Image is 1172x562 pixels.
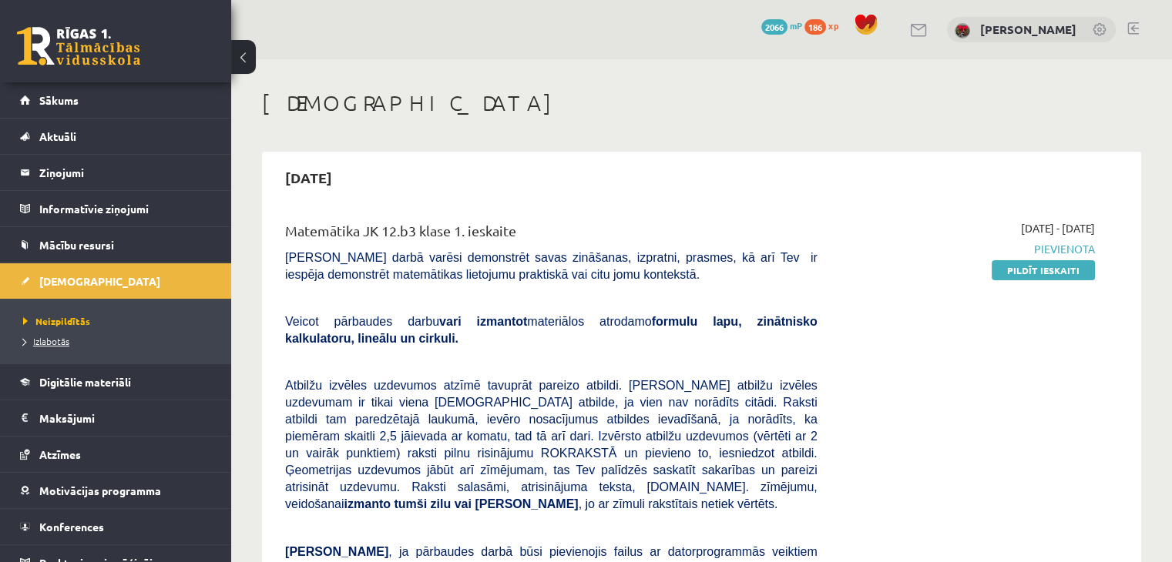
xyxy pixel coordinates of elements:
a: 186 xp [804,19,846,32]
span: Izlabotās [23,335,69,347]
span: [DATE] - [DATE] [1021,220,1095,236]
h2: [DATE] [270,159,348,196]
span: Sākums [39,93,79,107]
span: mP [790,19,802,32]
a: Digitālie materiāli [20,364,212,400]
a: Maksājumi [20,400,212,436]
a: Konferences [20,509,212,544]
b: izmanto [344,497,391,510]
a: Aktuāli [20,119,212,154]
b: tumši zilu vai [PERSON_NAME] [394,497,578,510]
a: Izlabotās [23,334,216,348]
span: Motivācijas programma [39,483,161,497]
a: Ziņojumi [20,155,212,190]
div: Matemātika JK 12.b3 klase 1. ieskaite [285,220,818,249]
span: Pievienota [841,241,1095,257]
a: [PERSON_NAME] [980,22,1076,37]
a: Neizpildītās [23,314,216,328]
a: [DEMOGRAPHIC_DATA] [20,263,212,299]
a: Rīgas 1. Tālmācības vidusskola [17,27,140,65]
a: Atzīmes [20,437,212,472]
img: Tīna Šneidere [955,23,970,38]
span: Atbilžu izvēles uzdevumos atzīmē tavuprāt pareizo atbildi. [PERSON_NAME] atbilžu izvēles uzdevuma... [285,379,818,510]
span: 2066 [761,19,787,35]
span: Aktuāli [39,129,76,143]
span: Neizpildītās [23,315,90,327]
a: Mācību resursi [20,227,212,263]
span: Mācību resursi [39,238,114,252]
b: vari izmantot [439,315,527,328]
legend: Informatīvie ziņojumi [39,191,212,226]
span: 186 [804,19,826,35]
span: Veicot pārbaudes darbu materiālos atrodamo [285,315,818,345]
a: Pildīt ieskaiti [992,260,1095,280]
a: Informatīvie ziņojumi [20,191,212,226]
span: [PERSON_NAME] [285,545,388,558]
legend: Ziņojumi [39,155,212,190]
a: 2066 mP [761,19,802,32]
a: Sākums [20,82,212,118]
span: Konferences [39,520,104,534]
span: [DEMOGRAPHIC_DATA] [39,274,160,288]
span: Atzīmes [39,447,81,461]
span: [PERSON_NAME] darbā varēsi demonstrēt savas zināšanas, izpratni, prasmes, kā arī Tev ir iespēja d... [285,251,818,281]
b: formulu lapu, zinātnisko kalkulatoru, lineālu un cirkuli. [285,315,818,345]
a: Motivācijas programma [20,473,212,508]
span: xp [828,19,838,32]
h1: [DEMOGRAPHIC_DATA] [262,90,1141,116]
legend: Maksājumi [39,400,212,436]
span: Digitālie materiāli [39,375,131,389]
